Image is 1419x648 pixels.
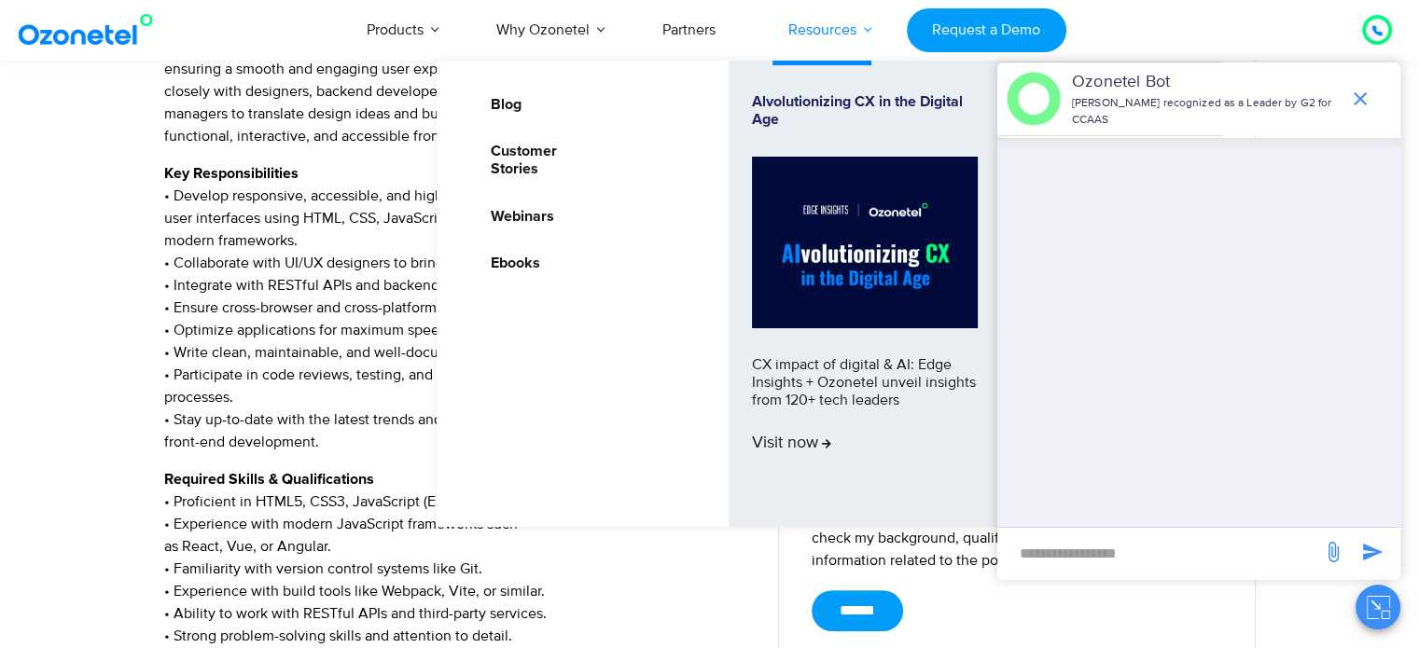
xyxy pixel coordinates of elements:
[479,252,543,275] a: Ebooks
[752,157,978,328] img: Alvolutionizing.jpg
[479,93,524,117] a: Blog
[1007,537,1313,571] div: new-msg-input
[164,472,374,487] strong: Required Skills & Qualifications
[752,93,978,494] a: Alvolutionizing CX in the Digital AgeCX impact of digital & AI: Edge Insights + Ozonetel unveil i...
[907,8,1066,52] a: Request a Demo
[1007,72,1061,126] img: header
[164,166,299,181] strong: Key Responsibilities
[164,162,751,453] p: • Develop responsive, accessible, and high-performance user interfaces using HTML, CSS, JavaScrip...
[1342,80,1379,117] span: end chat or minimize
[479,140,607,181] a: Customer Stories
[1315,533,1352,571] span: send message
[164,468,751,647] p: • Proficient in HTML5, CSS3, JavaScript (ES6+). • Experience with modern JavaScript frameworks su...
[1072,95,1340,129] p: [PERSON_NAME] recognized as a Leader by G2 for CCAAS
[1354,533,1391,571] span: send message
[1356,585,1400,629] button: Close chat
[752,434,831,454] span: Visit now
[479,205,557,228] a: Webinars
[1072,70,1340,95] p: Ozonetel Bot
